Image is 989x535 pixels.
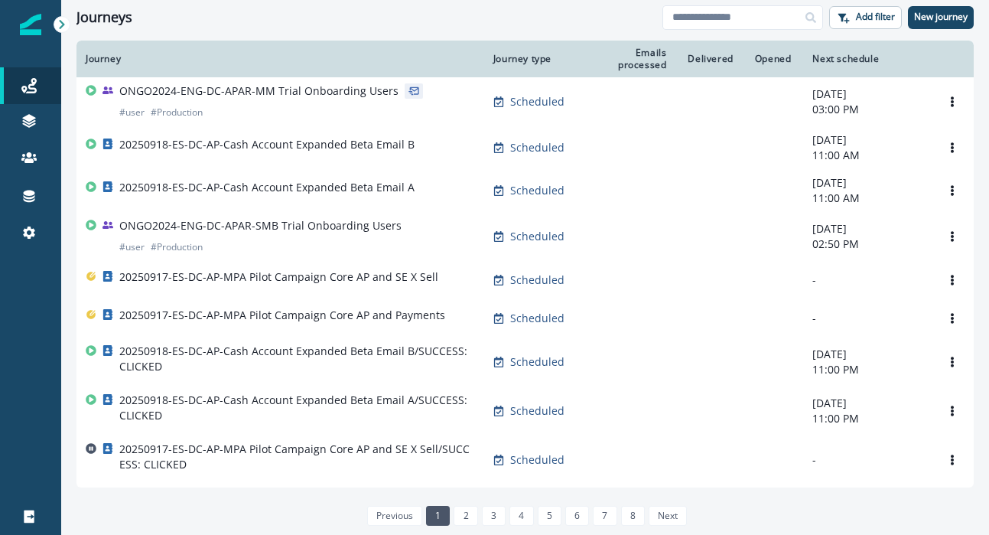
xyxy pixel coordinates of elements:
p: Scheduled [510,229,564,244]
a: 20250917-ES-DC-AP-MPA Pilot Campaign Core AP and Payments/SUCCESS: CLICKEDScheduled--Options [76,484,974,533]
p: 20250918-ES-DC-AP-Cash Account Expanded Beta Email B/SUCCESS: CLICKED [119,344,475,374]
p: # user [119,240,145,255]
p: Add filter [856,11,895,22]
p: 20250918-ES-DC-AP-Cash Account Expanded Beta Email A/SUCCESS: CLICKED [119,393,475,423]
a: Page 3 [482,506,506,526]
p: Scheduled [510,354,564,370]
p: 20250917-ES-DC-AP-MPA Pilot Campaign Core AP and SE X Sell/SUCCESS: CLICKED [119,442,475,472]
p: 02:50 PM [812,237,922,252]
a: Page 6 [565,506,589,526]
p: Scheduled [510,403,564,419]
p: # user [119,105,145,120]
p: 11:00 PM [812,411,922,426]
a: Page 4 [509,506,533,526]
p: - [812,452,922,468]
p: # Production [151,240,203,255]
p: # Production [151,105,203,120]
p: ONGO2024-ENG-DC-APAR-SMB Trial Onboarding Users [119,218,402,233]
p: [DATE] [812,132,922,148]
p: Scheduled [510,311,564,326]
button: Options [940,307,965,330]
div: Emails processed [591,47,669,71]
p: - [812,311,922,326]
a: Page 7 [593,506,616,526]
p: 20250918-ES-DC-AP-Cash Account Expanded Beta Email A [119,180,415,195]
div: Journey type [493,53,573,65]
div: Journey [86,53,475,65]
a: ONGO2024-ENG-DC-APAR-MM Trial Onboarding Users#user#ProductionScheduled-[DATE]03:00 PMOptions [76,77,974,126]
button: Options [940,90,965,113]
p: [DATE] [812,175,922,191]
button: Options [940,136,965,159]
p: Scheduled [510,452,564,468]
a: Page 1 is your current page [426,506,450,526]
p: 11:00 AM [812,148,922,163]
div: Opened [755,53,795,65]
p: Scheduled [510,94,564,109]
ul: Pagination [363,506,688,526]
p: - [812,272,922,288]
p: 11:00 PM [812,362,922,377]
button: Options [940,449,965,471]
a: ONGO2024-ENG-DC-APAR-SMB Trial Onboarding Users#user#ProductionScheduled-[DATE]02:50 PMOptions [76,212,974,261]
p: 11:00 AM [812,191,922,206]
p: [DATE] [812,396,922,411]
p: ONGO2024-ENG-DC-APAR-MM Trial Onboarding Users [119,83,399,99]
button: Options [940,269,965,292]
a: Page 8 [621,506,645,526]
p: New journey [914,11,968,22]
a: 20250917-ES-DC-AP-MPA Pilot Campaign Core AP and PaymentsScheduled--Options [76,299,974,338]
a: 20250918-ES-DC-AP-Cash Account Expanded Beta Email A/SUCCESS: CLICKEDScheduled-[DATE]11:00 PMOptions [76,387,974,436]
a: Page 5 [538,506,561,526]
button: Add filter [829,6,902,29]
div: Delivered [688,53,736,65]
p: Scheduled [510,140,564,155]
a: 20250918-ES-DC-AP-Cash Account Expanded Beta Email BScheduled-[DATE]11:00 AMOptions [76,126,974,169]
p: [DATE] [812,347,922,362]
p: 20250917-ES-DC-AP-MPA Pilot Campaign Core AP and SE X Sell [119,269,438,285]
a: Page 2 [454,506,477,526]
p: [DATE] [812,86,922,102]
button: Options [940,400,965,422]
a: Next page [649,506,687,526]
p: 20250917-ES-DC-AP-MPA Pilot Campaign Core AP and Payments [119,308,445,323]
p: Scheduled [510,183,564,198]
button: Options [940,225,965,248]
p: 20250918-ES-DC-AP-Cash Account Expanded Beta Email B [119,137,415,152]
p: [DATE] [812,221,922,237]
button: Options [940,179,965,202]
p: Scheduled [510,272,564,288]
h1: Journeys [76,9,132,26]
img: Inflection [20,14,41,35]
a: 20250917-ES-DC-AP-MPA Pilot Campaign Core AP and SE X SellScheduled--Options [76,261,974,299]
p: 03:00 PM [812,102,922,117]
button: New journey [908,6,974,29]
a: 20250917-ES-DC-AP-MPA Pilot Campaign Core AP and SE X Sell/SUCCESS: CLICKEDScheduled--Options [76,436,974,484]
a: 20250918-ES-DC-AP-Cash Account Expanded Beta Email B/SUCCESS: CLICKEDScheduled-[DATE]11:00 PMOptions [76,338,974,387]
a: 20250918-ES-DC-AP-Cash Account Expanded Beta Email AScheduled-[DATE]11:00 AMOptions [76,169,974,212]
button: Options [940,351,965,374]
div: Next schedule [812,53,922,65]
